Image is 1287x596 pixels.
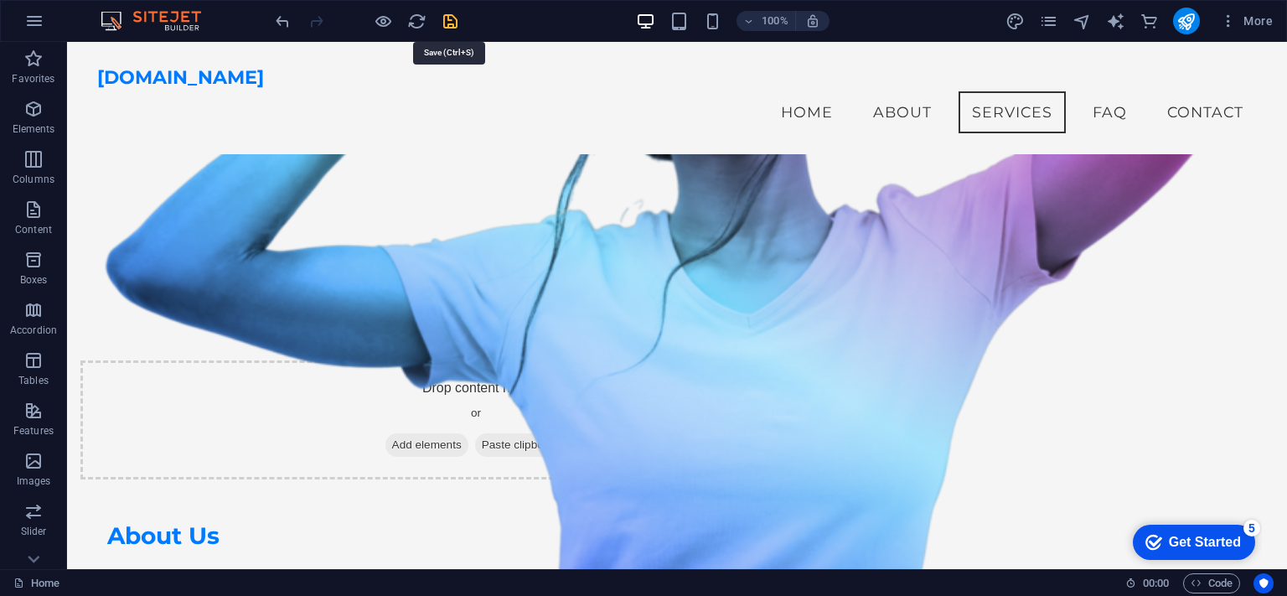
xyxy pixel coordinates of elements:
i: On resize automatically adjust zoom level to fit chosen device. [805,13,820,29]
span: Code [1191,573,1233,593]
div: Get Started 5 items remaining, 0% complete [13,8,136,44]
p: Features [13,424,54,438]
button: reload [406,11,426,31]
img: Editor Logo [96,11,222,31]
button: navigator [1072,11,1093,31]
i: Pages (Ctrl+Alt+S) [1039,12,1058,31]
i: Reload page [407,12,426,31]
button: Code [1183,573,1240,593]
span: : [1155,577,1157,589]
p: Accordion [10,324,57,337]
i: Publish [1176,12,1196,31]
h6: Session time [1125,573,1170,593]
a: Click to cancel selection. Double-click to open Pages [13,573,59,593]
i: Navigator [1072,12,1092,31]
i: Undo: Change text (Ctrl+Z) [273,12,292,31]
div: Get Started [49,18,121,34]
h6: 100% [762,11,788,31]
p: Boxes [20,273,48,287]
button: Click here to leave preview mode and continue editing [373,11,393,31]
p: Images [17,474,51,488]
button: commerce [1140,11,1160,31]
p: Columns [13,173,54,186]
i: Design (Ctrl+Alt+Y) [1005,12,1025,31]
span: More [1220,13,1273,29]
p: Elements [13,122,55,136]
p: Content [15,223,52,236]
button: design [1005,11,1026,31]
button: More [1213,8,1279,34]
span: 00 00 [1143,573,1169,593]
button: 100% [737,11,796,31]
button: text_generator [1106,11,1126,31]
i: AI Writer [1106,12,1125,31]
p: Favorites [12,72,54,86]
p: Tables [18,374,49,387]
p: Slider [21,525,47,538]
div: 5 [124,3,141,20]
i: Commerce [1140,12,1159,31]
button: undo [272,11,292,31]
button: publish [1173,8,1200,34]
button: save [440,11,460,31]
button: pages [1039,11,1059,31]
button: Usercentrics [1253,573,1274,593]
